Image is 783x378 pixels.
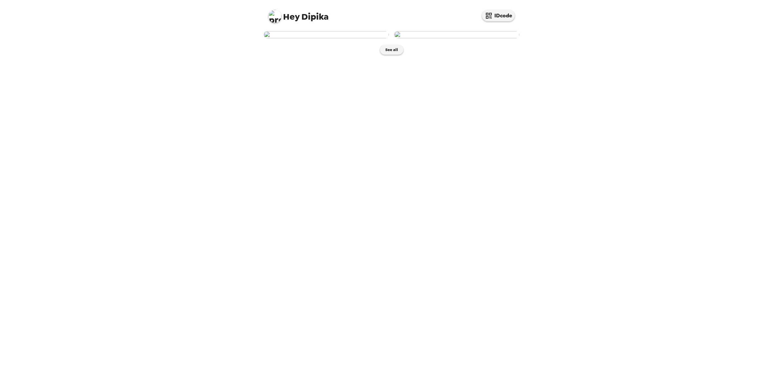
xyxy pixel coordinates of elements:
span: Dipika [268,7,329,21]
img: profile pic [268,10,281,23]
button: See all [380,45,403,55]
button: IDcode [482,10,515,21]
span: Hey [283,11,299,23]
img: user-275385 [264,31,389,38]
img: user-274567 [394,31,519,38]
